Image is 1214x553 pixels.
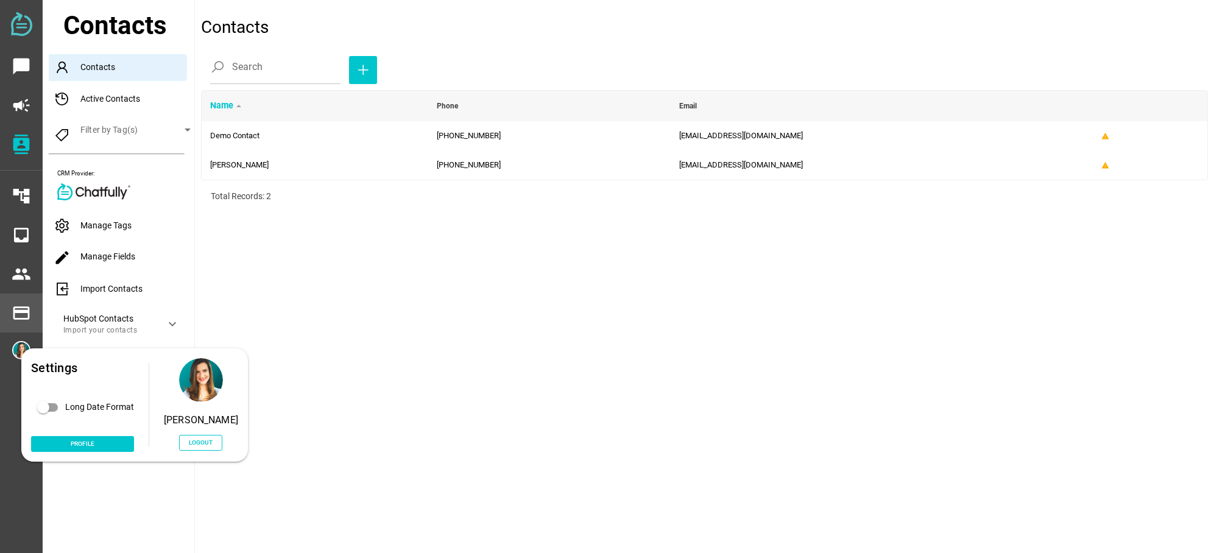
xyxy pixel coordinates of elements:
[164,412,238,429] div: [PERSON_NAME]
[31,395,134,420] div: Long Date Format
[49,276,194,303] div: Import Contacts
[210,160,269,169] span: [PERSON_NAME]
[57,169,194,178] div: CRM Provider:
[189,437,213,448] span: Logout
[437,98,464,114] div: Phone
[31,436,134,452] a: Profile
[12,341,30,359] img: 649dcc8079ed9947586252b2-30.png
[210,97,247,115] div: Name
[12,225,31,245] i: inbox
[49,86,194,113] div: Active Contacts
[63,326,155,334] div: Import your contacts
[179,358,223,402] img: 649dcc8079ed9947586252b2.png
[71,439,94,449] span: Profile
[679,131,803,140] span: [EMAIL_ADDRESS][DOMAIN_NAME]
[180,122,195,137] i: arrow_drop_down
[1101,161,1109,169] i: warning
[210,131,259,140] span: Demo Contact
[11,12,32,36] img: svg+xml;base64,PD94bWwgdmVyc2lvbj0iMS4wIiBlbmNvZGluZz0iVVRGLTgiPz4KPHN2ZyB2ZXJzaW9uPSIxLjEiIHZpZX...
[65,401,134,414] div: Long Date Format
[54,252,135,261] a: Manage Fields
[165,317,180,331] i: keyboard_arrow_down
[63,314,155,324] div: HubSpot Contacts
[12,303,31,323] i: payment
[12,135,31,154] i: contacts
[54,249,71,266] i: edit
[232,50,341,84] input: Search
[679,98,703,114] div: Email
[12,96,31,115] i: campaign
[179,435,222,451] button: Logout
[63,6,194,44] div: Contacts
[201,15,1208,40] p: Contacts
[679,160,803,169] span: [EMAIL_ADDRESS][DOMAIN_NAME]
[12,186,31,206] i: account_tree
[31,358,134,378] div: Settings
[12,264,31,284] i: people
[49,213,194,239] div: Manage Tags
[437,131,501,140] span: [PHONE_NUMBER]
[57,183,130,200] img: Chatfully
[12,57,31,76] i: chat_bubble
[49,54,187,81] div: Contacts
[437,160,501,169] span: [PHONE_NUMBER]
[1101,132,1109,140] i: warning
[211,190,1198,203] div: Total Records: 2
